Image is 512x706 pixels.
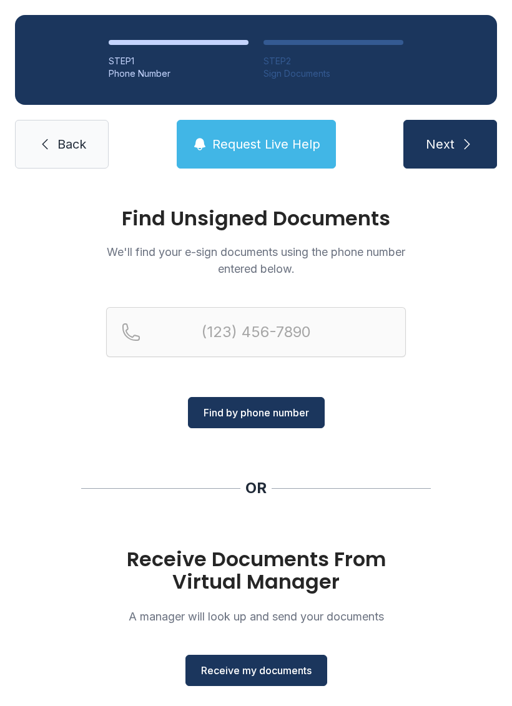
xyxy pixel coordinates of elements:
[245,478,267,498] div: OR
[106,243,406,277] p: We'll find your e-sign documents using the phone number entered below.
[109,55,249,67] div: STEP 1
[263,55,403,67] div: STEP 2
[201,663,312,678] span: Receive my documents
[426,135,455,153] span: Next
[106,548,406,593] h1: Receive Documents From Virtual Manager
[106,307,406,357] input: Reservation phone number
[106,608,406,625] p: A manager will look up and send your documents
[204,405,309,420] span: Find by phone number
[212,135,320,153] span: Request Live Help
[109,67,249,80] div: Phone Number
[263,67,403,80] div: Sign Documents
[57,135,86,153] span: Back
[106,208,406,228] h1: Find Unsigned Documents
